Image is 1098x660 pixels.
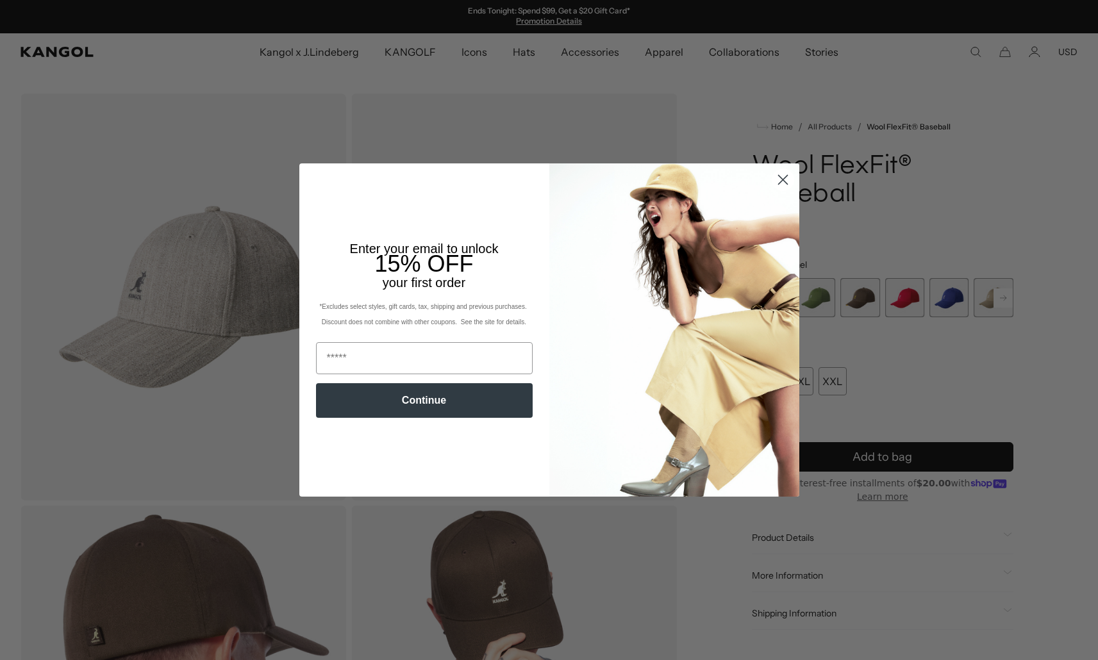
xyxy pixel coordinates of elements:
span: Enter your email to unlock [350,242,499,256]
span: your first order [383,276,465,290]
button: Continue [316,383,533,418]
img: 93be19ad-e773-4382-80b9-c9d740c9197f.jpeg [549,163,799,497]
input: Email [316,342,533,374]
span: *Excludes select styles, gift cards, tax, shipping and previous purchases. Discount does not comb... [319,303,528,326]
button: Close dialog [772,169,794,191]
span: 15% OFF [374,251,473,277]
